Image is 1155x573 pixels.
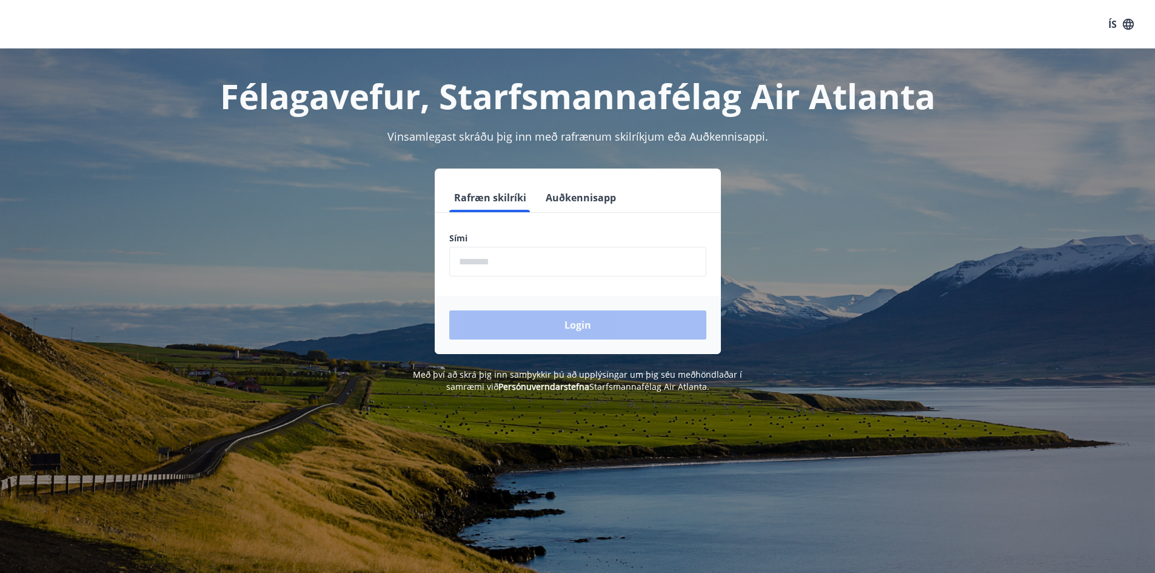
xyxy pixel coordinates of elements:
button: Rafræn skilríki [449,183,531,212]
h1: Félagavefur, Starfsmannafélag Air Atlanta [156,73,1000,119]
span: Vinsamlegast skráðu þig inn með rafrænum skilríkjum eða Auðkennisappi. [387,129,768,144]
button: Auðkennisapp [541,183,621,212]
label: Sími [449,232,706,244]
span: Með því að skrá þig inn samþykkir þú að upplýsingar um þig séu meðhöndlaðar í samræmi við Starfsm... [413,369,742,392]
button: ÍS [1102,13,1140,35]
a: Persónuverndarstefna [498,381,589,392]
